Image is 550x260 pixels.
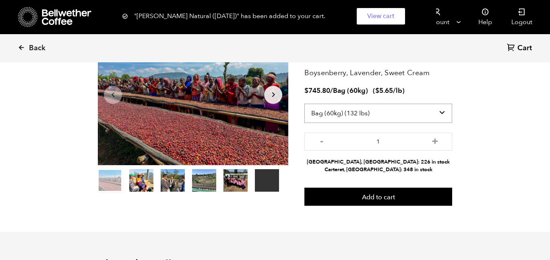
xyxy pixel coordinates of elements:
[373,86,405,95] span: ( )
[29,43,45,53] span: Back
[517,43,532,53] span: Cart
[304,188,452,206] button: Add to cart
[507,43,534,54] a: Cart
[304,37,452,64] h2: [PERSON_NAME] Natural ([DATE])
[304,86,308,95] span: $
[304,166,452,174] li: Carteret, [GEOGRAPHIC_DATA]: 348 in stock
[333,86,368,95] span: Bag (60kg)
[304,158,452,166] li: [GEOGRAPHIC_DATA], [GEOGRAPHIC_DATA]: 226 in stock
[375,86,379,95] span: $
[255,169,279,192] video: Your browser does not support the video tag.
[375,86,393,95] bdi: 5.65
[393,86,402,95] span: /lb
[357,8,405,25] a: View cart
[304,68,452,78] p: Boysenberry, Lavender, Sweet Cream
[430,137,440,145] button: +
[330,86,333,95] span: /
[122,8,428,25] div: "[PERSON_NAME] Natural ([DATE])" has been added to your cart.
[316,137,327,145] button: -
[304,86,330,95] bdi: 745.80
